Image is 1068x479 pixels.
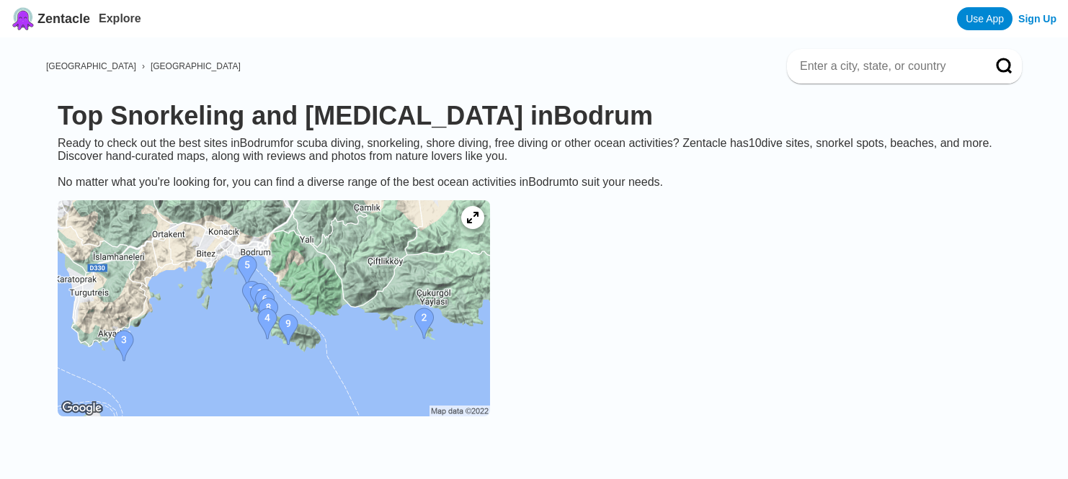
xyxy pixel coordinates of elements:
span: Zentacle [37,12,90,27]
a: Use App [957,7,1013,30]
a: Sign Up [1018,13,1056,24]
span: › [142,61,145,71]
a: Bodrum dive site map [46,189,502,431]
img: Zentacle logo [12,7,35,30]
div: Ready to check out the best sites in Bodrum for scuba diving, snorkeling, shore diving, free divi... [46,137,1022,189]
a: Explore [99,12,141,24]
a: Zentacle logoZentacle [12,7,90,30]
a: [GEOGRAPHIC_DATA] [46,61,136,71]
a: [GEOGRAPHIC_DATA] [151,61,241,71]
h1: Top Snorkeling and [MEDICAL_DATA] in Bodrum [58,101,1010,131]
input: Enter a city, state, or country [798,59,976,73]
img: Bodrum dive site map [58,200,490,416]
